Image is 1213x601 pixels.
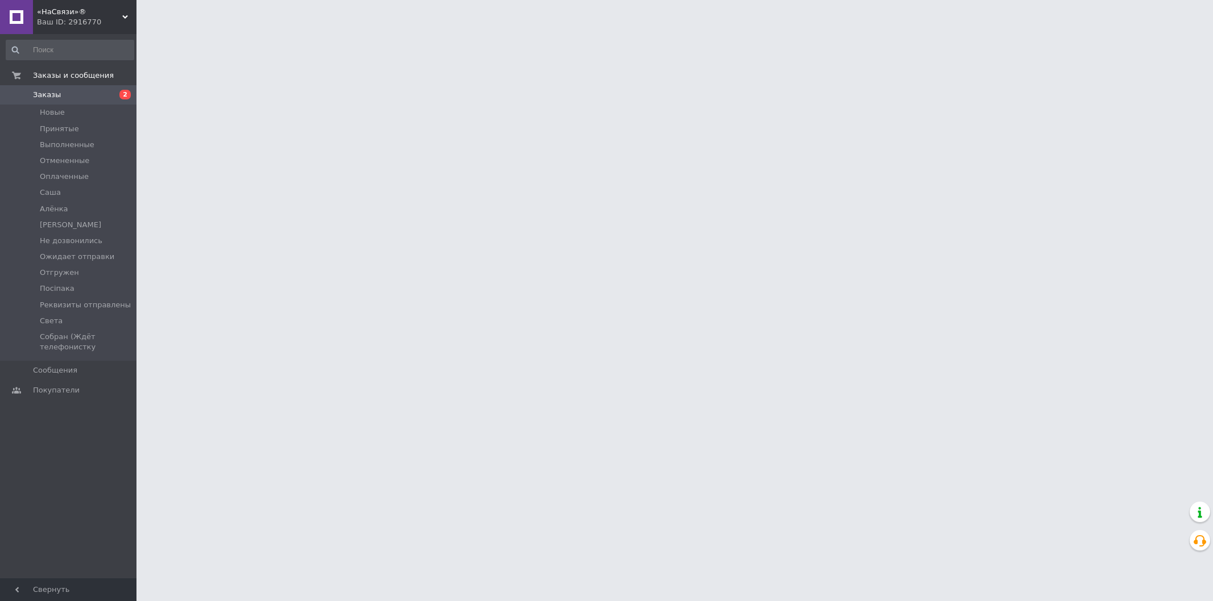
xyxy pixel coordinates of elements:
[40,283,74,294] span: Посіпака
[40,140,94,150] span: Выполненные
[40,220,101,230] span: [PERSON_NAME]
[40,252,114,262] span: Ожидает отправки
[40,172,89,182] span: Оплаченные
[33,385,80,395] span: Покупатели
[40,187,61,198] span: Cаша
[37,17,136,27] div: Ваш ID: 2916770
[40,236,102,246] span: Не дозвонились
[33,90,61,100] span: Заказы
[40,268,79,278] span: Отгружен
[33,70,114,81] span: Заказы и сообщения
[40,204,68,214] span: Алёнка
[40,107,65,118] span: Новые
[40,316,63,326] span: Света
[40,300,131,310] span: Реквизиты отправлены
[40,332,133,352] span: Собран (Ждёт телефонистку
[40,156,89,166] span: Отмененные
[37,7,122,17] span: «НаСвязи»®
[40,124,79,134] span: Принятые
[6,40,134,60] input: Поиск
[119,90,131,99] span: 2
[33,365,77,375] span: Сообщения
